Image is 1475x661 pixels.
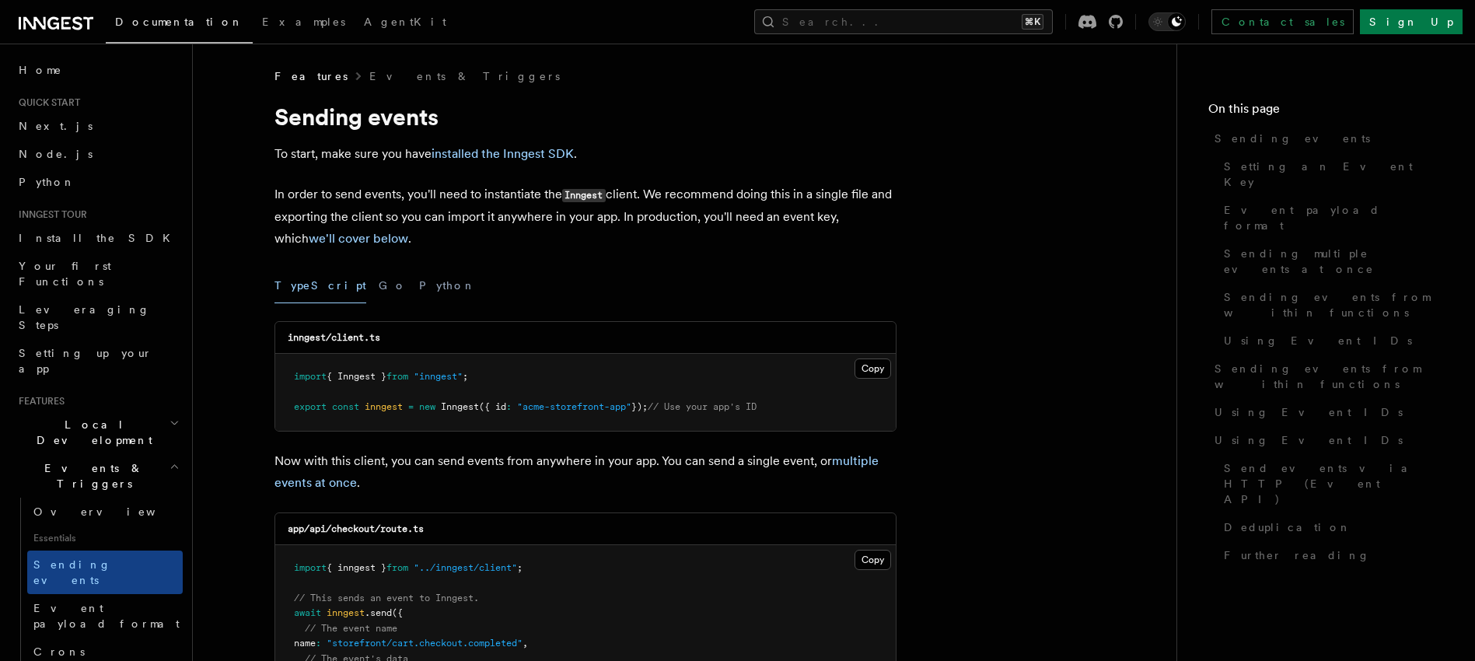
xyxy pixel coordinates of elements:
[327,638,523,649] span: "storefront/cart.checkout.completed"
[12,252,183,296] a: Your first Functions
[288,523,424,534] code: app/api/checkout/route.ts
[294,638,316,649] span: name
[19,347,152,375] span: Setting up your app
[1211,9,1354,34] a: Contact sales
[12,339,183,383] a: Setting up your app
[27,498,183,526] a: Overview
[19,232,180,244] span: Install the SDK
[12,208,87,221] span: Inngest tour
[1224,246,1444,277] span: Sending multiple events at once
[754,9,1053,34] button: Search...⌘K
[463,371,468,382] span: ;
[1218,240,1444,283] a: Sending multiple events at once
[386,562,408,573] span: from
[19,120,93,132] span: Next.js
[1148,12,1186,31] button: Toggle dark mode
[27,526,183,551] span: Essentials
[1218,283,1444,327] a: Sending events from within functions
[12,296,183,339] a: Leveraging Steps
[33,505,194,518] span: Overview
[479,401,506,412] span: ({ id
[327,562,386,573] span: { inngest }
[562,189,606,202] code: Inngest
[12,56,183,84] a: Home
[294,401,327,412] span: export
[115,16,243,28] span: Documentation
[262,16,345,28] span: Examples
[419,401,435,412] span: new
[33,645,85,658] span: Crons
[631,401,648,412] span: });
[33,558,111,586] span: Sending events
[1224,333,1412,348] span: Using Event IDs
[432,146,574,161] a: installed the Inngest SDK
[309,231,408,246] a: we'll cover below
[364,16,446,28] span: AgentKit
[316,638,321,649] span: :
[1218,196,1444,240] a: Event payload format
[414,562,517,573] span: "../inngest/client"
[1218,513,1444,541] a: Deduplication
[12,224,183,252] a: Install the SDK
[12,417,170,448] span: Local Development
[274,184,897,250] p: In order to send events, you'll need to instantiate the client. We recommend doing this in a sing...
[1022,14,1043,30] kbd: ⌘K
[1218,454,1444,513] a: Send events via HTTP (Event API)
[12,112,183,140] a: Next.js
[327,371,386,382] span: { Inngest }
[386,371,408,382] span: from
[1224,202,1444,233] span: Event payload format
[274,268,366,303] button: TypeScript
[517,401,631,412] span: "acme-storefront-app"
[355,5,456,42] a: AgentKit
[19,303,150,331] span: Leveraging Steps
[1224,460,1444,507] span: Send events via HTTP (Event API)
[288,332,380,343] code: inngest/client.ts
[365,401,403,412] span: inngest
[294,607,321,618] span: await
[274,453,879,490] a: multiple events at once
[274,68,348,84] span: Features
[274,450,897,494] p: Now with this client, you can send events from anywhere in your app. You can send a single event,...
[1208,398,1444,426] a: Using Event IDs
[19,62,62,78] span: Home
[12,395,65,407] span: Features
[1218,541,1444,569] a: Further reading
[106,5,253,44] a: Documentation
[1360,9,1463,34] a: Sign Up
[1208,124,1444,152] a: Sending events
[1208,426,1444,454] a: Using Event IDs
[12,411,183,454] button: Local Development
[1208,355,1444,398] a: Sending events from within functions
[305,623,397,634] span: // The event name
[33,602,180,630] span: Event payload format
[294,562,327,573] span: import
[506,401,512,412] span: :
[27,551,183,594] a: Sending events
[1218,327,1444,355] a: Using Event IDs
[441,401,479,412] span: Inngest
[648,401,757,412] span: // Use your app's ID
[294,371,327,382] span: import
[369,68,560,84] a: Events & Triggers
[12,96,80,109] span: Quick start
[1218,152,1444,196] a: Setting an Event Key
[274,143,897,165] p: To start, make sure you have .
[294,593,479,603] span: // This sends an event to Inngest.
[1224,159,1444,190] span: Setting an Event Key
[523,638,528,649] span: ,
[365,607,392,618] span: .send
[327,607,365,618] span: inngest
[419,268,476,303] button: Python
[855,358,891,379] button: Copy
[379,268,407,303] button: Go
[12,460,170,491] span: Events & Triggers
[414,371,463,382] span: "inngest"
[253,5,355,42] a: Examples
[517,562,523,573] span: ;
[1215,404,1403,420] span: Using Event IDs
[1215,361,1444,392] span: Sending events from within functions
[19,260,111,288] span: Your first Functions
[12,140,183,168] a: Node.js
[27,594,183,638] a: Event payload format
